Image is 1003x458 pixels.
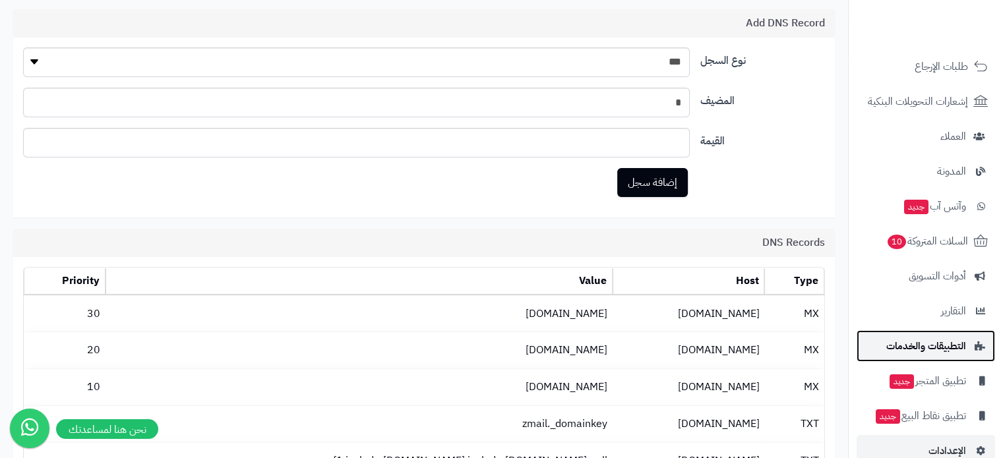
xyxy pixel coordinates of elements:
td: 20 [24,332,106,368]
span: 10 [888,235,906,249]
a: تطبيق نقاط البيعجديد [857,400,995,432]
span: أدوات التسويق [909,267,966,285]
span: السلات المتروكة [886,232,968,250]
td: 30 [24,296,106,332]
label: نوع السجل [695,47,830,69]
td: [DOMAIN_NAME] [106,332,613,368]
td: 10 [24,369,106,405]
span: تطبيق نقاط البيع [874,407,966,425]
td: MX [764,296,824,332]
th: Priority [24,268,106,295]
td: [DOMAIN_NAME] [613,406,765,442]
a: وآتس آبجديد [857,190,995,222]
h3: DNS Records [762,237,825,249]
td: zmail._domainkey [106,406,613,442]
span: جديد [876,409,900,424]
td: [DOMAIN_NAME] [613,332,765,368]
label: القيمة [695,128,830,149]
a: أدوات التسويق [857,260,995,292]
span: إشعارات التحويلات البنكية [868,92,968,111]
a: إشعارات التحويلات البنكية [857,86,995,117]
a: المدونة [857,156,995,187]
span: التقارير [941,302,966,320]
a: السلات المتروكة10 [857,225,995,257]
th: Host [613,268,765,295]
label: المضيف [695,88,830,109]
td: [DOMAIN_NAME] [613,369,765,405]
span: جديد [890,374,914,389]
th: Value [106,268,613,295]
a: طلبات الإرجاع [857,51,995,82]
th: Type [764,268,824,295]
span: وآتس آب [903,197,966,215]
span: تطبيق المتجر [888,372,966,390]
button: إضافة سجل [617,168,688,197]
td: [DOMAIN_NAME] [613,296,765,332]
span: جديد [904,200,928,214]
a: التقارير [857,295,995,327]
td: - [24,406,106,442]
td: TXT [764,406,824,442]
span: العملاء [940,127,966,146]
td: [DOMAIN_NAME] [106,296,613,332]
a: التطبيقات والخدمات [857,330,995,362]
a: تطبيق المتجرجديد [857,365,995,397]
span: طلبات الإرجاع [915,57,968,76]
td: MX [764,369,824,405]
span: التطبيقات والخدمات [886,337,966,355]
h3: Add DNS Record [746,18,825,30]
td: [DOMAIN_NAME] [106,369,613,405]
span: المدونة [937,162,966,181]
a: العملاء [857,121,995,152]
td: MX [764,332,824,368]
